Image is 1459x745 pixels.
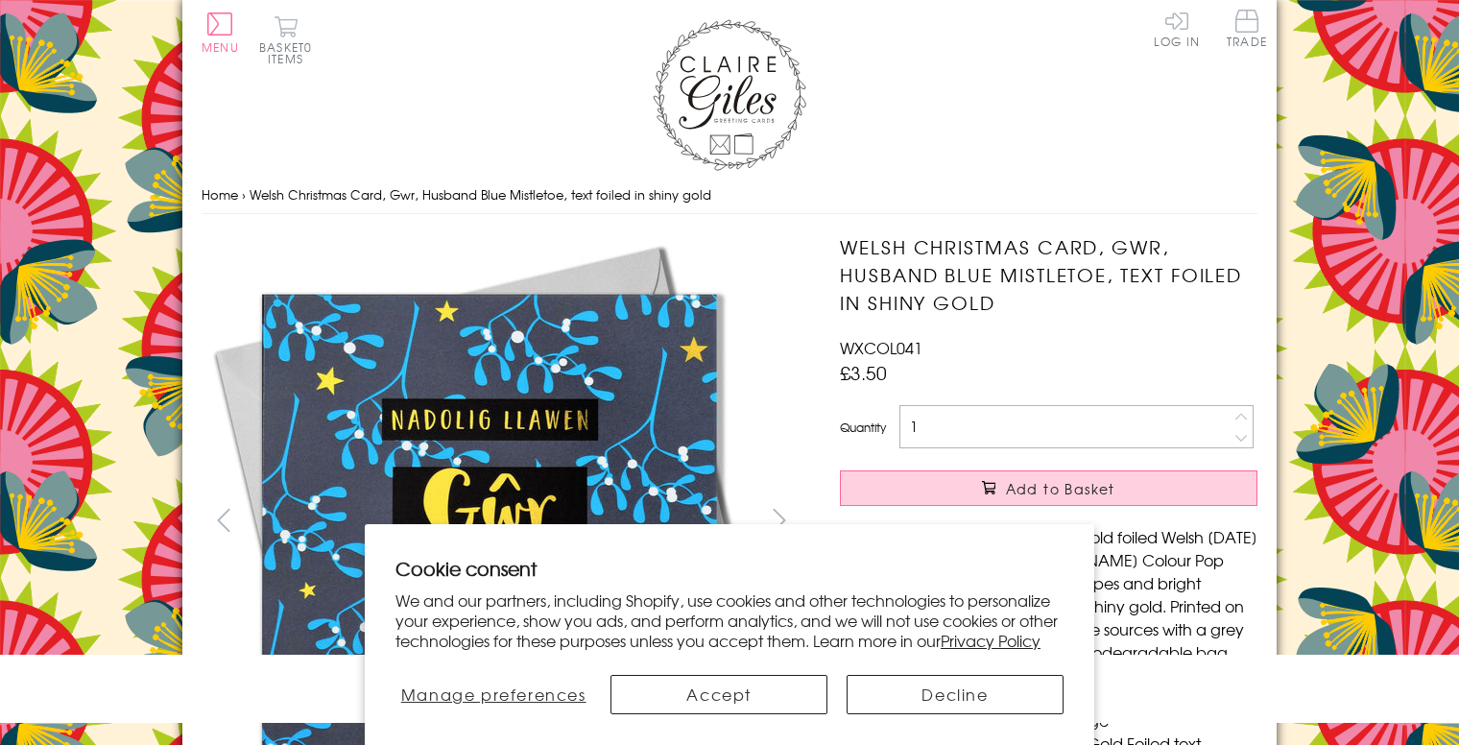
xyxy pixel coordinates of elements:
nav: breadcrumbs [202,176,1257,215]
a: Home [202,185,238,204]
span: Trade [1227,10,1267,47]
button: Manage preferences [395,675,591,714]
a: Trade [1227,10,1267,51]
button: next [758,498,801,541]
a: Log In [1154,10,1200,47]
span: 0 items [268,38,312,67]
h1: Welsh Christmas Card, Gwr, Husband Blue Mistletoe, text foiled in shiny gold [840,233,1257,316]
button: Add to Basket [840,470,1257,506]
span: › [242,185,246,204]
span: Welsh Christmas Card, Gwr, Husband Blue Mistletoe, text foiled in shiny gold [250,185,711,204]
span: WXCOL041 [840,336,922,359]
button: Menu [202,12,239,53]
button: Basket0 items [259,15,312,64]
button: prev [202,498,245,541]
span: Add to Basket [1006,479,1115,498]
span: £3.50 [840,359,887,386]
button: Decline [847,675,1064,714]
span: Manage preferences [401,683,586,706]
p: We and our partners, including Shopify, use cookies and other technologies to personalize your ex... [395,590,1064,650]
a: Privacy Policy [941,629,1040,652]
span: Menu [202,38,239,56]
img: Claire Giles Greetings Cards [653,19,806,171]
label: Quantity [840,419,886,436]
button: Accept [610,675,827,714]
h2: Cookie consent [395,555,1064,582]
